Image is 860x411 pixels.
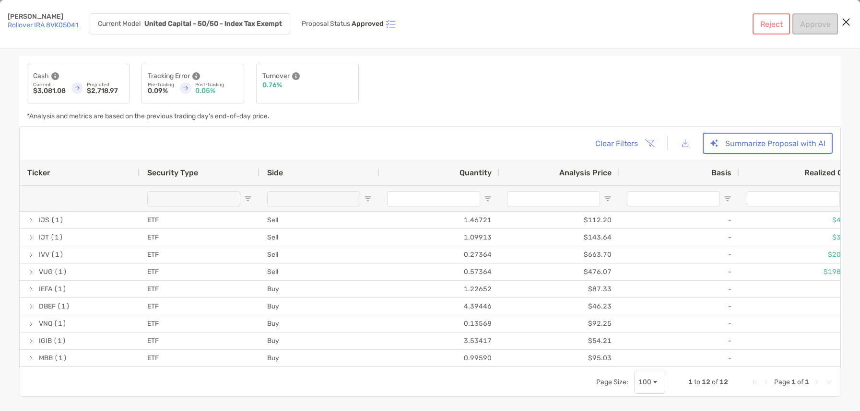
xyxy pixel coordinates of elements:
div: ETF [140,315,259,332]
span: Side [267,168,283,177]
div: $663.70 [499,246,619,263]
div: ETF [140,229,259,246]
span: Quantity [459,168,492,177]
span: (1) [54,367,67,383]
div: - [619,332,739,349]
div: $95.03 [499,350,619,366]
p: [PERSON_NAME] [8,13,78,20]
span: (1) [54,350,67,366]
div: $92.25 [499,315,619,332]
span: (1) [51,247,64,263]
p: $3,081.08 [33,88,66,94]
p: Projected [87,82,123,88]
span: AGG [39,367,53,383]
button: Open Filter Menu [244,195,252,203]
span: 1 [688,378,693,386]
img: icon status [385,18,397,30]
div: ETF [140,246,259,263]
input: Analysis Price Filter Input [507,191,600,206]
div: Next Page [813,378,821,386]
div: ETF [140,350,259,366]
span: VUG [39,264,53,280]
span: MBB [39,350,53,366]
div: 1.22652 [379,281,499,297]
button: Open Filter Menu [484,195,492,203]
span: Page [774,378,790,386]
p: Turnover [262,70,290,82]
span: Basis [711,168,731,177]
div: - [619,212,739,228]
div: - [739,332,859,349]
input: Quantity Filter Input [387,191,480,206]
div: - [739,298,859,315]
div: Buy [259,350,379,366]
div: - [619,263,739,280]
a: Rollover IRA 8VK05041 [8,21,78,29]
p: Cash [33,70,49,82]
div: Sell [259,229,379,246]
span: Security Type [147,168,198,177]
button: Open Filter Menu [604,195,612,203]
div: ETF [140,332,259,349]
input: Basis Filter Input [627,191,720,206]
div: $20.79 [739,246,859,263]
p: Current [33,82,66,88]
button: Open Filter Menu [364,195,372,203]
div: Sell [259,246,379,263]
div: - [619,367,739,384]
div: - [619,315,739,332]
div: $143.64 [499,229,619,246]
input: Realized G/L Filter Input [747,191,840,206]
div: ETF [140,212,259,228]
button: Close modal [839,15,853,30]
p: Proposal Status [302,20,350,28]
span: (1) [53,333,66,349]
span: Realized G/L [804,168,851,177]
div: Last Page [825,378,832,386]
div: Buy [259,298,379,315]
div: $3.46 [739,229,859,246]
p: Approved [352,20,384,28]
div: 1.55084 [379,367,499,384]
span: Analysis Price [559,168,612,177]
div: $100.29 [499,367,619,384]
div: - [739,367,859,384]
div: 100 [638,378,651,386]
span: (1) [57,298,70,314]
div: 0.57364 [379,263,499,280]
div: $4.07 [739,212,859,228]
div: ETF [140,367,259,384]
div: Sell [259,212,379,228]
div: - [619,298,739,315]
span: (1) [54,264,67,280]
div: 0.27364 [379,246,499,263]
div: Buy [259,332,379,349]
div: - [739,350,859,366]
span: (1) [54,281,67,297]
span: (1) [51,212,64,228]
div: Buy [259,281,379,297]
p: Current Model [98,21,141,27]
span: DBEF [39,298,56,314]
div: ETF [140,281,259,297]
div: Page Size: [596,378,628,386]
button: Summarize Proposal with AI [703,133,833,154]
div: - [619,281,739,297]
div: Previous Page [763,378,770,386]
div: First Page [751,378,759,386]
div: - [619,229,739,246]
strong: United Capital - 50/50 - Index Tax Exempt [144,20,282,28]
span: (1) [50,229,63,245]
button: Reject [753,13,790,34]
span: 1 [805,378,809,386]
span: 1 [791,378,796,386]
div: - [739,281,859,297]
span: 12 [702,378,710,386]
div: 4.39446 [379,298,499,315]
span: IGIB [39,333,52,349]
span: Ticker [27,168,50,177]
span: VNQ [39,316,52,331]
p: 0.05% [195,88,238,94]
div: $54.21 [499,332,619,349]
p: 0.09% [148,88,174,94]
